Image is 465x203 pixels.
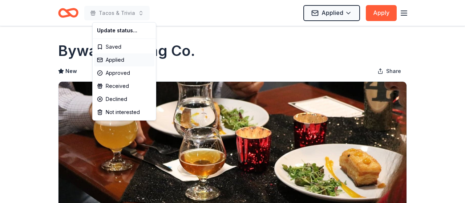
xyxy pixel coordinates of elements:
div: Saved [94,40,154,53]
div: Applied [94,53,154,66]
span: Tacos & Trivia [99,9,135,17]
div: Update status... [94,24,154,37]
div: Declined [94,93,154,106]
div: Not interested [94,106,154,119]
div: Approved [94,66,154,80]
div: Received [94,80,154,93]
